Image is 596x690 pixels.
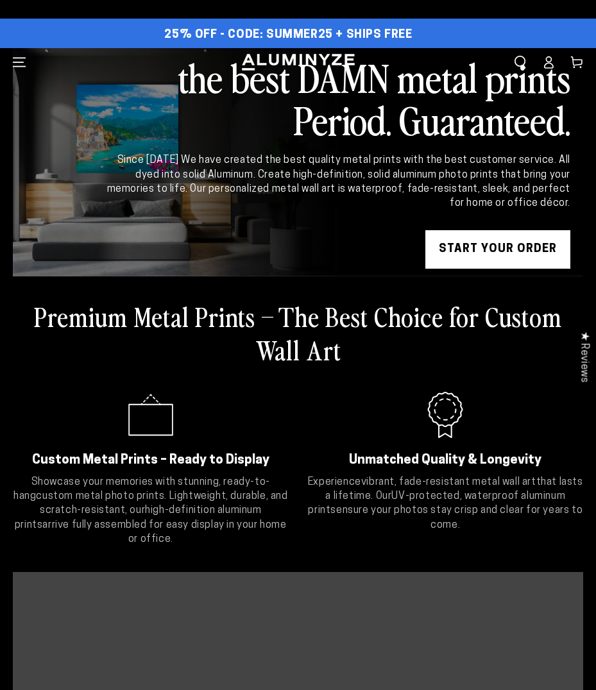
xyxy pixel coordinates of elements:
img: Aluminyze [241,53,356,72]
h2: Premium Metal Prints – The Best Choice for Custom Wall Art [13,299,583,366]
div: Click to open Judge.me floating reviews tab [572,321,596,392]
p: Showcase your memories with stunning, ready-to-hang . Lightweight, durable, and scratch-resistant... [13,475,289,547]
summary: Search our site [506,48,534,76]
strong: custom metal photo prints [36,491,164,501]
strong: high-definition aluminum prints [15,505,262,530]
h2: Custom Metal Prints – Ready to Display [29,452,273,469]
strong: vibrant, fade-resistant metal wall art [361,477,536,487]
div: Since [DATE] We have created the best quality metal prints with the best customer service. All dy... [105,153,570,211]
strong: UV-protected, waterproof aluminum prints [308,491,565,516]
h2: Unmatched Quality & Longevity [324,452,568,469]
a: START YOUR Order [425,230,570,269]
summary: Menu [5,48,33,76]
p: Experience that lasts a lifetime. Our ensure your photos stay crisp and clear for years to come. [308,475,584,533]
span: 25% OFF - Code: SUMMER25 + Ships Free [164,28,412,42]
h2: the best DAMN metal prints Period. Guaranteed. [105,56,570,140]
